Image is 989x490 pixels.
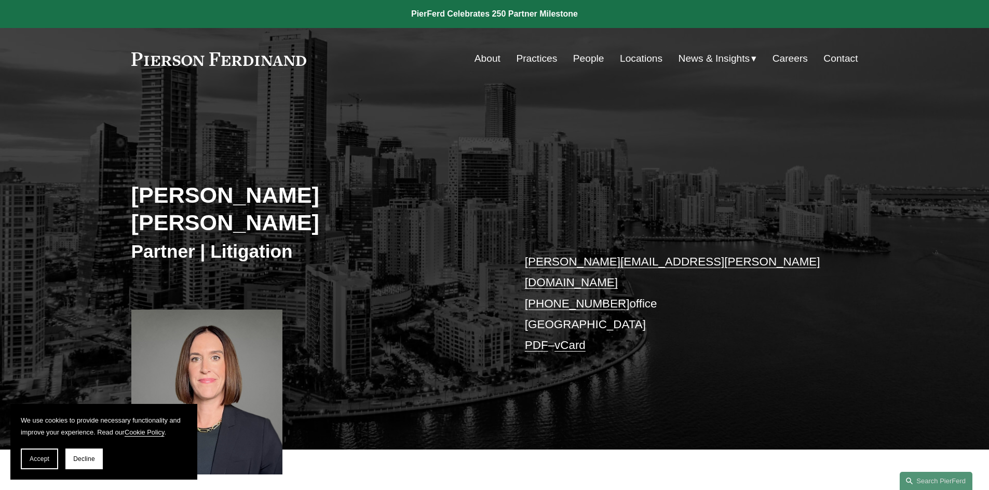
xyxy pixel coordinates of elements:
[554,339,586,352] a: vCard
[125,428,165,436] a: Cookie Policy
[525,339,548,352] a: PDF
[131,181,495,236] h2: [PERSON_NAME] [PERSON_NAME]
[131,240,495,263] h3: Partner | Litigation
[620,49,662,68] a: Locations
[30,455,49,463] span: Accept
[525,255,820,289] a: [PERSON_NAME][EMAIL_ADDRESS][PERSON_NAME][DOMAIN_NAME]
[679,49,757,68] a: folder dropdown
[900,472,972,490] a: Search this site
[525,297,630,310] a: [PHONE_NUMBER]
[679,50,750,68] span: News & Insights
[823,49,858,68] a: Contact
[65,449,103,469] button: Decline
[21,449,58,469] button: Accept
[475,49,500,68] a: About
[516,49,557,68] a: Practices
[773,49,808,68] a: Careers
[573,49,604,68] a: People
[73,455,95,463] span: Decline
[525,251,828,356] p: office [GEOGRAPHIC_DATA] –
[21,414,187,438] p: We use cookies to provide necessary functionality and improve your experience. Read our .
[10,404,197,480] section: Cookie banner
